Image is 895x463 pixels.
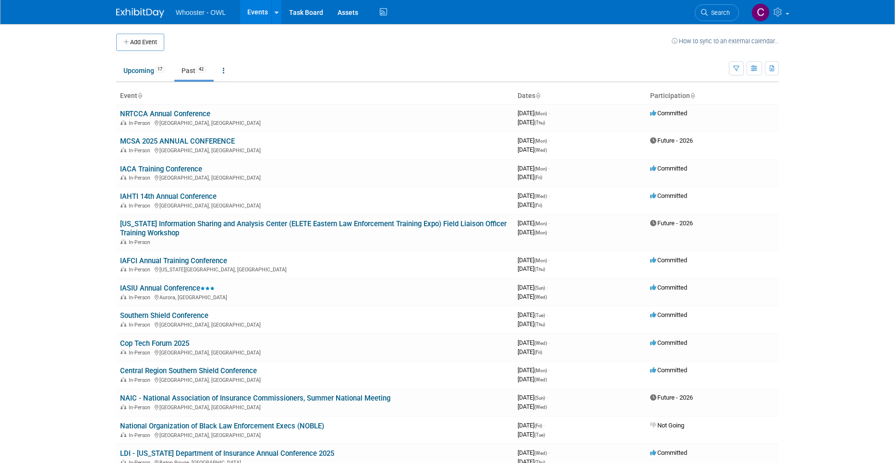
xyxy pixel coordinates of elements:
span: [DATE] [518,376,547,383]
span: [DATE] [518,366,550,374]
a: Sort by Event Name [137,92,142,99]
span: (Tue) [534,432,545,438]
img: In-Person Event [121,267,126,271]
span: - [546,394,548,401]
span: In-Person [129,294,153,301]
span: In-Person [129,120,153,126]
th: Participation [646,88,779,104]
img: In-Person Event [121,120,126,125]
span: [DATE] [518,293,547,300]
span: (Wed) [534,147,547,153]
span: Committed [650,192,687,199]
div: [GEOGRAPHIC_DATA], [GEOGRAPHIC_DATA] [120,431,510,439]
span: (Fri) [534,350,542,355]
span: - [548,219,550,227]
span: In-Person [129,147,153,154]
span: [DATE] [518,320,545,328]
span: - [548,366,550,374]
span: In-Person [129,322,153,328]
span: (Thu) [534,322,545,327]
a: Past42 [174,61,214,80]
div: [GEOGRAPHIC_DATA], [GEOGRAPHIC_DATA] [120,119,510,126]
div: [GEOGRAPHIC_DATA], [GEOGRAPHIC_DATA] [120,320,510,328]
div: [GEOGRAPHIC_DATA], [GEOGRAPHIC_DATA] [120,173,510,181]
div: Aurora, [GEOGRAPHIC_DATA] [120,293,510,301]
span: Whooster - OWL [176,9,226,16]
span: [DATE] [518,110,550,117]
img: In-Person Event [121,147,126,152]
th: Event [116,88,514,104]
span: (Mon) [534,166,547,171]
span: [DATE] [518,431,545,438]
span: [DATE] [518,165,550,172]
a: Sort by Start Date [535,92,540,99]
span: Committed [650,311,687,318]
span: (Fri) [534,423,542,428]
img: In-Person Event [121,432,126,437]
img: In-Person Event [121,175,126,180]
a: NRTCCA Annual Conference [120,110,210,118]
a: IACA Training Conference [120,165,202,173]
span: [DATE] [518,219,550,227]
span: 17 [155,66,165,73]
span: [DATE] [518,311,548,318]
a: Sort by Participation Type [690,92,695,99]
a: Upcoming17 [116,61,172,80]
span: (Wed) [534,377,547,382]
img: In-Person Event [121,239,126,244]
span: Committed [650,366,687,374]
span: In-Person [129,267,153,273]
span: - [548,192,550,199]
span: (Mon) [534,258,547,263]
span: [DATE] [518,265,545,272]
a: How to sync to an external calendar... [672,37,779,45]
img: In-Person Event [121,404,126,409]
span: (Wed) [534,404,547,410]
a: IAFCI Annual Training Conference [120,256,227,265]
span: [DATE] [518,137,550,144]
span: Committed [650,449,687,456]
span: - [546,311,548,318]
a: National Organization of Black Law Enforcement Execs (NOBLE) [120,422,324,430]
span: [DATE] [518,173,542,181]
span: In-Person [129,377,153,383]
span: Committed [650,339,687,346]
img: In-Person Event [121,322,126,327]
span: [DATE] [518,449,550,456]
span: - [544,422,545,429]
div: [GEOGRAPHIC_DATA], [GEOGRAPHIC_DATA] [120,146,510,154]
span: [DATE] [518,146,547,153]
span: (Thu) [534,120,545,125]
span: In-Person [129,203,153,209]
img: Clare Louise Southcombe [751,3,770,22]
img: In-Person Event [121,350,126,354]
span: (Fri) [534,175,542,180]
div: [GEOGRAPHIC_DATA], [GEOGRAPHIC_DATA] [120,348,510,356]
span: (Wed) [534,294,547,300]
span: - [548,137,550,144]
a: Central Region Southern Shield Conference [120,366,257,375]
span: (Tue) [534,313,545,318]
a: IAHTI 14th Annual Conference [120,192,217,201]
span: (Mon) [534,221,547,226]
a: NAIC - National Association of Insurance Commissioners, Summer National Meeting [120,394,390,402]
span: Future - 2026 [650,219,693,227]
button: Add Event [116,34,164,51]
span: - [548,449,550,456]
img: ExhibitDay [116,8,164,18]
span: Search [708,9,730,16]
img: In-Person Event [121,294,126,299]
a: Search [695,4,739,21]
span: Committed [650,284,687,291]
span: (Wed) [534,194,547,199]
span: Future - 2026 [650,394,693,401]
span: (Sun) [534,285,545,291]
span: - [548,339,550,346]
span: [DATE] [518,256,550,264]
div: [US_STATE][GEOGRAPHIC_DATA], [GEOGRAPHIC_DATA] [120,265,510,273]
span: [DATE] [518,403,547,410]
span: Committed [650,110,687,117]
span: (Wed) [534,451,547,456]
span: Committed [650,165,687,172]
span: 42 [196,66,206,73]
